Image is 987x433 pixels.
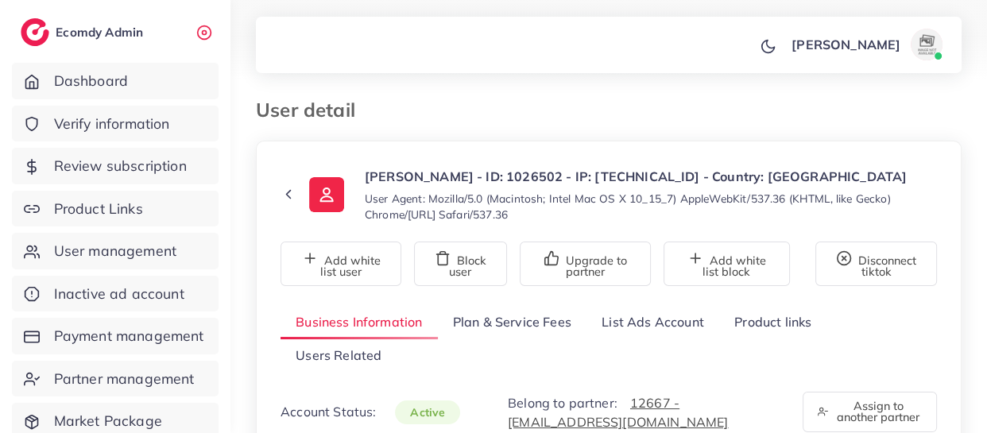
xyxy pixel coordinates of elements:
button: Disconnect tiktok [815,242,937,286]
span: Dashboard [54,71,128,91]
a: Partner management [12,361,219,397]
a: 12667 - [EMAIL_ADDRESS][DOMAIN_NAME] [508,395,728,430]
span: Payment management [54,326,204,346]
p: [PERSON_NAME] [792,35,900,54]
a: User management [12,233,219,269]
button: Block user [414,242,507,286]
a: Inactive ad account [12,276,219,312]
span: Review subscription [54,156,187,176]
p: Account Status: [281,402,460,422]
a: Plan & Service Fees [438,305,586,339]
a: Payment management [12,318,219,354]
button: Assign to another partner [803,392,937,432]
a: Product links [719,305,826,339]
a: logoEcomdy Admin [21,18,147,46]
h2: Ecomdy Admin [56,25,147,40]
small: User Agent: Mozilla/5.0 (Macintosh; Intel Mac OS X 10_15_7) AppleWebKit/537.36 (KHTML, like Gecko... [365,191,937,222]
a: Verify information [12,106,219,142]
span: Inactive ad account [54,284,184,304]
a: Business Information [281,305,438,339]
span: Verify information [54,114,170,134]
button: Add white list user [281,242,401,286]
img: avatar [911,29,942,60]
a: Dashboard [12,63,219,99]
span: Partner management [54,369,195,389]
img: logo [21,18,49,46]
button: Upgrade to partner [520,242,651,286]
a: List Ads Account [586,305,719,339]
span: Market Package [54,411,162,431]
button: Add white list block [664,242,790,286]
a: Product Links [12,191,219,227]
a: Review subscription [12,148,219,184]
a: Users Related [281,339,397,373]
p: Belong to partner: [508,393,784,431]
a: [PERSON_NAME]avatar [783,29,949,60]
span: Product Links [54,199,143,219]
p: [PERSON_NAME] - ID: 1026502 - IP: [TECHNICAL_ID] - Country: [GEOGRAPHIC_DATA] [365,167,937,186]
h3: User detail [256,99,368,122]
img: ic-user-info.36bf1079.svg [309,177,344,212]
span: active [395,400,460,424]
span: User management [54,241,176,261]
